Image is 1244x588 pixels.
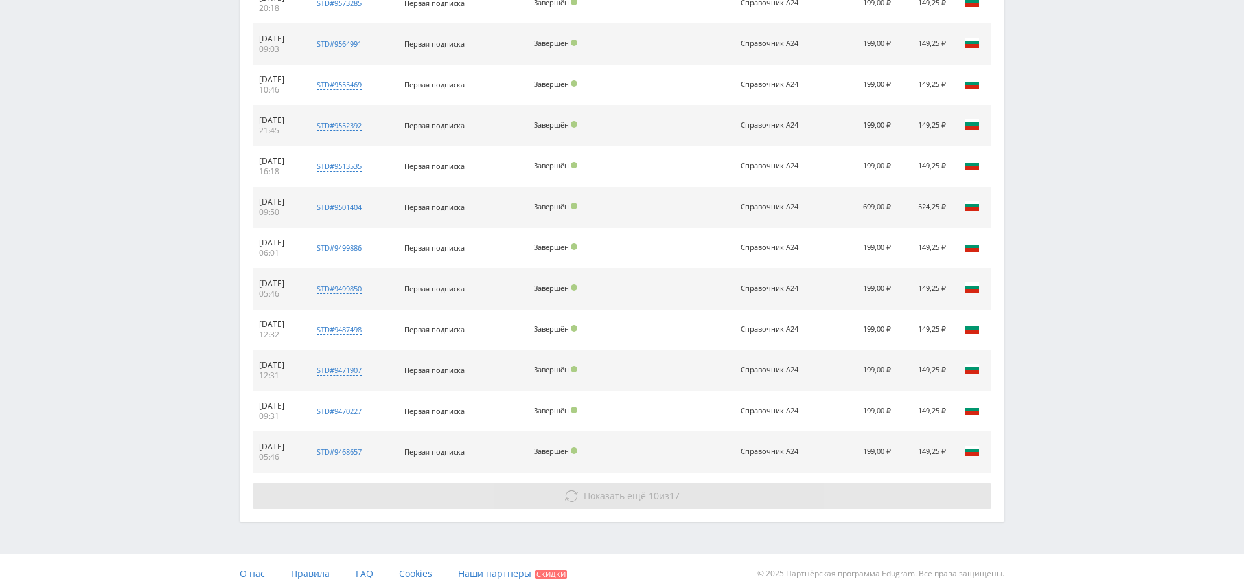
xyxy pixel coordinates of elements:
[404,447,465,457] span: Первая подписка
[535,570,567,579] span: Скидки
[571,366,577,372] span: Подтвержден
[571,80,577,87] span: Подтвержден
[741,203,799,211] div: Справочник А24
[259,115,298,126] div: [DATE]
[830,269,897,310] td: 199,00 ₽
[584,490,646,502] span: Показать ещё
[259,289,298,299] div: 05:46
[897,24,952,65] td: 149,25 ₽
[458,567,531,580] span: Наши партнеры
[534,446,569,456] span: Завершён
[964,117,980,132] img: bgr.png
[317,161,362,172] div: std#9513535
[534,283,569,293] span: Завершён
[317,406,362,416] div: std#9470227
[830,187,897,228] td: 699,00 ₽
[830,432,897,473] td: 199,00 ₽
[259,278,298,289] div: [DATE]
[404,324,465,334] span: Первая подписка
[404,80,465,89] span: Первая подписка
[741,284,799,293] div: Справочник А24
[317,202,362,212] div: std#9501404
[741,243,799,252] div: Справочник А24
[404,161,465,171] span: Первая подписка
[317,120,362,131] div: std#9552392
[259,401,298,411] div: [DATE]
[897,228,952,269] td: 149,25 ₽
[897,310,952,350] td: 149,25 ₽
[571,407,577,413] span: Подтвержден
[897,269,952,310] td: 149,25 ₽
[741,80,799,89] div: Справочник А24
[534,38,569,48] span: Завершён
[571,325,577,332] span: Подтвержден
[259,452,298,462] div: 05:46
[534,79,569,89] span: Завершён
[534,120,569,130] span: Завершён
[259,238,298,248] div: [DATE]
[404,202,465,212] span: Первая подписка
[897,106,952,146] td: 149,25 ₽
[259,411,298,422] div: 09:31
[964,76,980,91] img: bgr.png
[964,443,980,458] img: bgr.png
[964,198,980,214] img: bgr.png
[741,162,799,170] div: Справочник А24
[830,391,897,432] td: 199,00 ₽
[571,203,577,209] span: Подтвержден
[534,242,569,252] span: Завершён
[404,243,465,253] span: Первая подписка
[259,34,298,44] div: [DATE]
[571,447,577,454] span: Подтвержден
[741,40,799,48] div: Справочник А24
[741,121,799,130] div: Справочник А24
[897,391,952,432] td: 149,25 ₽
[259,442,298,452] div: [DATE]
[897,65,952,106] td: 149,25 ₽
[317,39,362,49] div: std#9564991
[830,350,897,391] td: 199,00 ₽
[240,567,265,580] span: О нас
[830,106,897,146] td: 199,00 ₽
[259,74,298,85] div: [DATE]
[259,207,298,218] div: 09:50
[534,161,569,170] span: Завершён
[404,39,465,49] span: Первая подписка
[253,483,991,509] button: Показать ещё 10из17
[741,447,799,456] div: Справочник А24
[259,85,298,95] div: 10:46
[291,567,330,580] span: Правила
[584,490,680,502] span: из
[964,239,980,254] img: bgr.png
[964,157,980,173] img: bgr.png
[259,197,298,207] div: [DATE]
[830,146,897,187] td: 199,00 ₽
[830,310,897,350] td: 199,00 ₽
[534,365,569,374] span: Завершён
[897,146,952,187] td: 149,25 ₽
[897,432,952,473] td: 149,25 ₽
[534,324,569,334] span: Завершён
[259,319,298,330] div: [DATE]
[897,187,952,228] td: 524,25 ₽
[356,567,373,580] span: FAQ
[649,490,659,502] span: 10
[964,35,980,51] img: bgr.png
[741,407,799,415] div: Справочник А24
[830,65,897,106] td: 199,00 ₽
[404,365,465,375] span: Первая подписка
[259,3,298,14] div: 20:18
[259,248,298,258] div: 06:01
[317,80,362,90] div: std#9555469
[571,121,577,128] span: Подтвержден
[259,44,298,54] div: 09:03
[259,330,298,340] div: 12:32
[741,366,799,374] div: Справочник А24
[259,360,298,370] div: [DATE]
[830,228,897,269] td: 199,00 ₽
[571,284,577,291] span: Подтвержден
[571,162,577,168] span: Подтвержден
[317,324,362,335] div: std#9487498
[259,370,298,381] div: 12:31
[571,40,577,46] span: Подтвержден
